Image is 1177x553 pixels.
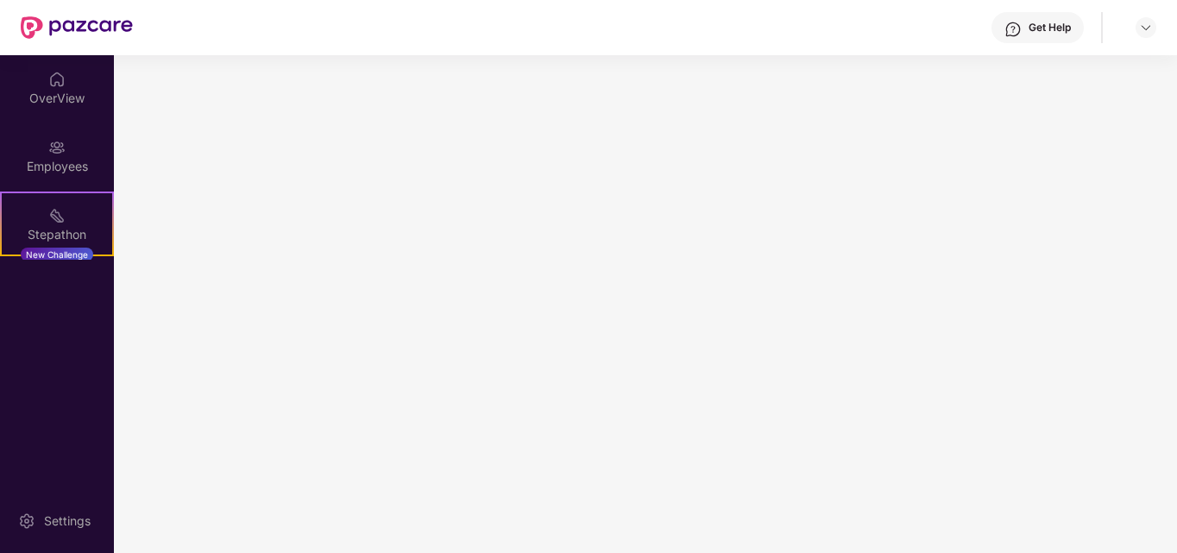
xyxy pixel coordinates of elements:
[18,512,35,530] img: svg+xml;base64,PHN2ZyBpZD0iU2V0dGluZy0yMHgyMCIgeG1sbnM9Imh0dHA6Ly93d3cudzMub3JnLzIwMDAvc3ZnIiB3aW...
[2,226,112,243] div: Stepathon
[21,16,133,39] img: New Pazcare Logo
[39,512,96,530] div: Settings
[48,71,66,88] img: svg+xml;base64,PHN2ZyBpZD0iSG9tZSIgeG1sbnM9Imh0dHA6Ly93d3cudzMub3JnLzIwMDAvc3ZnIiB3aWR0aD0iMjAiIG...
[1029,21,1071,35] div: Get Help
[1004,21,1022,38] img: svg+xml;base64,PHN2ZyBpZD0iSGVscC0zMngzMiIgeG1sbnM9Imh0dHA6Ly93d3cudzMub3JnLzIwMDAvc3ZnIiB3aWR0aD...
[1139,21,1153,35] img: svg+xml;base64,PHN2ZyBpZD0iRHJvcGRvd24tMzJ4MzIiIHhtbG5zPSJodHRwOi8vd3d3LnczLm9yZy8yMDAwL3N2ZyIgd2...
[48,207,66,224] img: svg+xml;base64,PHN2ZyB4bWxucz0iaHR0cDovL3d3dy53My5vcmcvMjAwMC9zdmciIHdpZHRoPSIyMSIgaGVpZ2h0PSIyMC...
[48,139,66,156] img: svg+xml;base64,PHN2ZyBpZD0iRW1wbG95ZWVzIiB4bWxucz0iaHR0cDovL3d3dy53My5vcmcvMjAwMC9zdmciIHdpZHRoPS...
[21,248,93,261] div: New Challenge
